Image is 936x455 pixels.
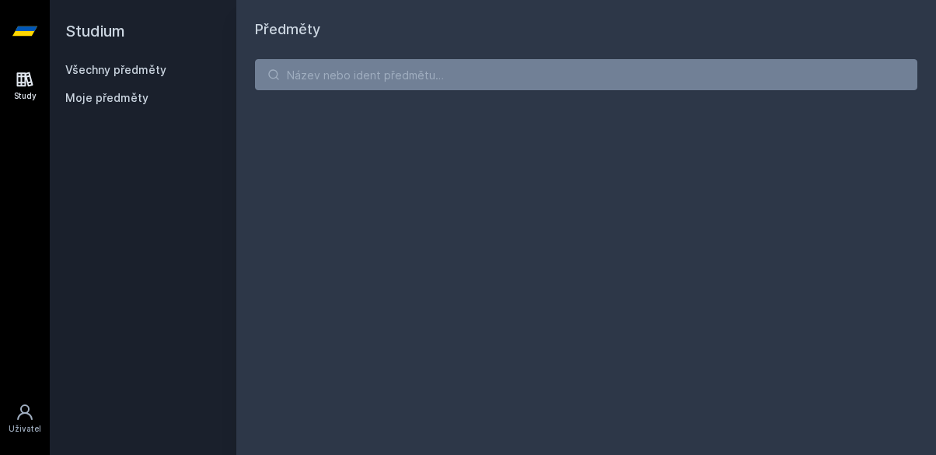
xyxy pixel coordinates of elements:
div: Study [14,90,37,102]
a: Všechny předměty [65,63,166,76]
a: Study [3,62,47,110]
input: Název nebo ident předmětu… [255,59,917,90]
h1: Předměty [255,19,917,40]
a: Uživatel [3,395,47,443]
span: Moje předměty [65,90,148,106]
div: Uživatel [9,423,41,435]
